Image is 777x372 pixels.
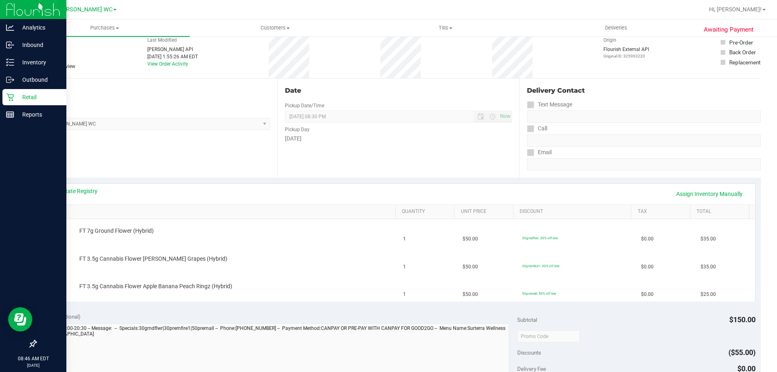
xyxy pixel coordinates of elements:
span: St. [PERSON_NAME] WC [49,6,113,13]
inline-svg: Retail [6,93,14,101]
span: Delivery Fee [517,366,546,372]
span: Discounts [517,345,541,360]
div: Back Order [729,48,756,56]
span: $35.00 [701,235,716,243]
a: Tax [638,208,687,215]
span: FT 3.5g Cannabis Flower Apple Banana Peach Ringz (Hybrid) [79,283,232,290]
label: Email [527,147,552,158]
a: Customers [190,19,360,36]
a: Quantity [402,208,451,215]
a: Total [696,208,746,215]
a: Purchases [19,19,190,36]
span: 50premall: 50% off line [522,291,556,295]
inline-svg: Outbound [6,76,14,84]
inline-svg: Reports [6,111,14,119]
p: Inventory [14,57,63,67]
div: [PERSON_NAME] API [147,46,198,53]
span: Tills [361,24,530,32]
p: Retail [14,92,63,102]
a: View State Registry [49,187,98,195]
label: Call [527,123,547,134]
span: 1 [403,291,406,298]
a: Deliveries [531,19,701,36]
input: Format: (999) 999-9999 [527,111,761,123]
a: SKU [48,208,392,215]
span: FT 7g Ground Flower (Hybrid) [79,227,154,235]
span: 30premfire1: 30% off line [522,264,559,268]
span: Awaiting Payment [704,25,754,34]
label: Pickup Day [285,126,310,133]
a: Unit Price [461,208,510,215]
a: Tills [360,19,531,36]
p: Reports [14,110,63,119]
span: $50.00 [463,291,478,298]
span: $0.00 [641,291,654,298]
label: Origin [603,36,616,44]
a: Discount [520,208,628,215]
span: $50.00 [463,235,478,243]
input: Promo Code [517,330,580,342]
span: $50.00 [463,263,478,271]
div: [DATE] [285,134,512,143]
p: Inbound [14,40,63,50]
inline-svg: Analytics [6,23,14,32]
inline-svg: Inbound [6,41,14,49]
span: $150.00 [729,315,756,324]
div: [DATE] 1:55:26 AM EDT [147,53,198,60]
div: Flourish External API [603,46,649,59]
span: Purchases [19,24,190,32]
p: Outbound [14,75,63,85]
a: Assign Inventory Manually [671,187,748,201]
span: $25.00 [701,291,716,298]
div: Location [36,86,270,96]
span: Deliveries [594,24,638,32]
span: $0.00 [641,235,654,243]
div: Replacement [729,58,760,66]
div: Date [285,86,512,96]
span: Customers [190,24,360,32]
span: ($55.00) [728,348,756,357]
p: 08:46 AM EDT [4,355,63,362]
span: 30grndflwr: 30% off line [522,236,558,240]
span: 1 [403,263,406,271]
div: Pre-Order [729,38,753,47]
input: Format: (999) 999-9999 [527,134,761,147]
label: Text Message [527,99,572,111]
inline-svg: Inventory [6,58,14,66]
p: [DATE] [4,362,63,368]
span: Subtotal [517,317,537,323]
iframe: Resource center [8,307,32,332]
a: View Order Activity [147,61,188,67]
span: $35.00 [701,263,716,271]
p: Analytics [14,23,63,32]
label: Last Modified [147,36,177,44]
div: Delivery Contact [527,86,761,96]
span: FT 3.5g Cannabis Flower [PERSON_NAME] Grapes (Hybrid) [79,255,227,263]
label: Pickup Date/Time [285,102,324,109]
span: Hi, [PERSON_NAME]! [709,6,762,13]
span: $0.00 [641,263,654,271]
span: 1 [403,235,406,243]
p: Original ID: 325963220 [603,53,649,59]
